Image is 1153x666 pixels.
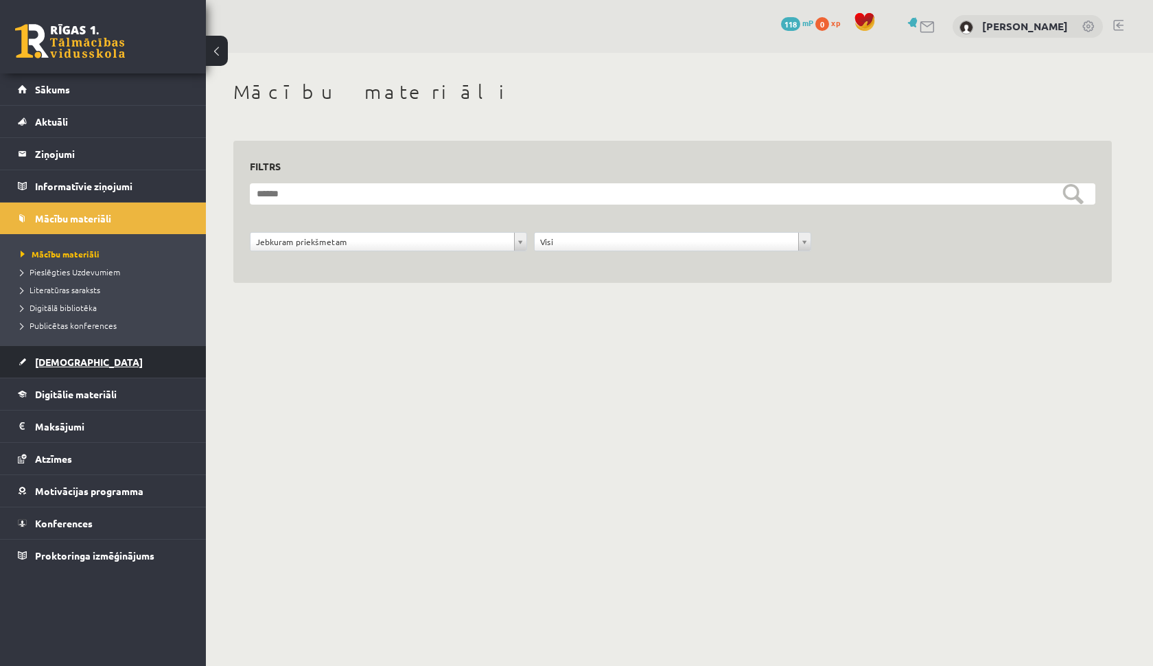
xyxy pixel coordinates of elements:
a: Maksājumi [18,411,189,442]
a: Digitālā bibliotēka [21,301,192,314]
span: Digitālā bibliotēka [21,302,97,313]
span: mP [802,17,813,28]
a: 0 xp [815,17,847,28]
a: Publicētas konferences [21,319,192,332]
span: Publicētas konferences [21,320,117,331]
h1: Mācību materiāli [233,80,1112,104]
span: Pieslēgties Uzdevumiem [21,266,120,277]
a: Mācību materiāli [18,203,189,234]
a: 118 mP [781,17,813,28]
h3: Filtrs [250,157,1079,176]
a: Informatīvie ziņojumi [18,170,189,202]
a: Jebkuram priekšmetam [251,233,526,251]
span: Proktoringa izmēģinājums [35,549,154,562]
span: Jebkuram priekšmetam [256,233,509,251]
a: Ziņojumi [18,138,189,170]
a: Visi [535,233,811,251]
legend: Maksājumi [35,411,189,442]
span: Literatūras saraksts [21,284,100,295]
a: Rīgas 1. Tālmācības vidusskola [15,24,125,58]
a: Digitālie materiāli [18,378,189,410]
a: Literatūras saraksts [21,284,192,296]
span: Mācību materiāli [21,249,100,260]
img: Kerija Daniela Kustova [959,21,973,34]
a: Motivācijas programma [18,475,189,507]
a: Aktuāli [18,106,189,137]
span: Digitālie materiāli [35,388,117,400]
legend: Informatīvie ziņojumi [35,170,189,202]
span: Atzīmes [35,452,72,465]
a: Sākums [18,73,189,105]
span: Visi [540,233,793,251]
span: 0 [815,17,829,31]
span: Aktuāli [35,115,68,128]
a: Atzīmes [18,443,189,474]
span: Sākums [35,83,70,95]
a: [PERSON_NAME] [982,19,1068,33]
span: Konferences [35,517,93,529]
a: Pieslēgties Uzdevumiem [21,266,192,278]
span: Mācību materiāli [35,212,111,225]
legend: Ziņojumi [35,138,189,170]
span: 118 [781,17,800,31]
a: [DEMOGRAPHIC_DATA] [18,346,189,378]
span: Motivācijas programma [35,485,143,497]
span: [DEMOGRAPHIC_DATA] [35,356,143,368]
span: xp [831,17,840,28]
a: Mācību materiāli [21,248,192,260]
a: Proktoringa izmēģinājums [18,540,189,571]
a: Konferences [18,507,189,539]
